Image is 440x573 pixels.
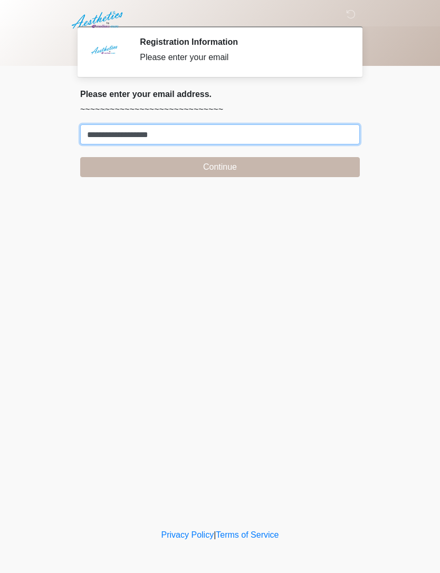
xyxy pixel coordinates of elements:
button: Continue [80,157,360,177]
a: Privacy Policy [161,530,214,539]
a: Terms of Service [216,530,279,539]
div: Please enter your email [140,51,344,64]
img: Aesthetics by Emediate Cure Logo [70,8,127,32]
a: | [214,530,216,539]
h2: Please enter your email address. [80,89,360,99]
h2: Registration Information [140,37,344,47]
img: Agent Avatar [88,37,120,69]
p: ~~~~~~~~~~~~~~~~~~~~~~~~~~~~~ [80,103,360,116]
